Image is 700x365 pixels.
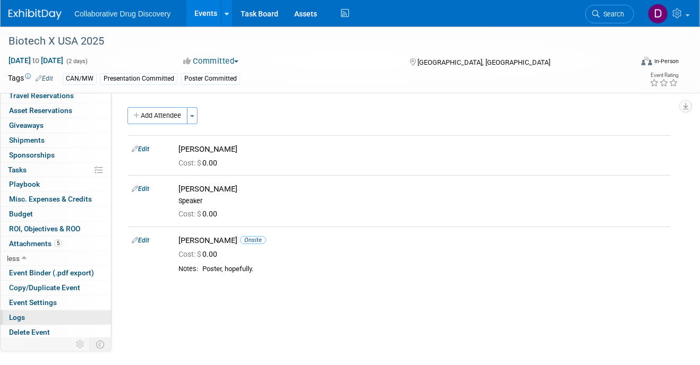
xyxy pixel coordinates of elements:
span: Copy/Duplicate Event [9,283,80,292]
a: Edit [132,237,149,244]
span: [DATE] [DATE] [8,56,64,65]
span: Misc. Expenses & Credits [9,195,92,203]
span: (2 days) [65,58,88,65]
a: Copy/Duplicate Event [1,281,111,295]
a: less [1,251,111,266]
button: Committed [180,56,243,67]
span: less [7,254,20,263]
span: Shipments [9,136,45,144]
a: Attachments5 [1,237,111,251]
img: Daniel Castro [648,4,668,24]
span: Event Binder (.pdf export) [9,268,94,277]
img: ExhibitDay [8,9,62,20]
span: Delete Event [9,328,50,336]
span: 0.00 [178,250,221,258]
div: Poster Committed [181,73,240,84]
span: Tasks [8,166,27,174]
a: ROI, Objectives & ROO [1,222,111,236]
a: Travel Reservations [1,89,111,103]
a: Budget [1,207,111,221]
span: Travel Reservations [9,91,74,100]
div: Notes: [178,265,198,273]
span: 0.00 [178,210,221,218]
span: Cost: $ [178,210,202,218]
span: ROI, Objectives & ROO [9,224,80,233]
a: Sponsorships [1,148,111,162]
div: [PERSON_NAME] [178,184,667,194]
a: Event Binder (.pdf export) [1,266,111,280]
span: Asset Reservations [9,106,72,115]
div: In-Person [654,57,679,65]
span: Budget [9,210,33,218]
div: [PERSON_NAME] [178,236,667,246]
span: Search [600,10,624,18]
span: Cost: $ [178,159,202,167]
a: Logs [1,310,111,325]
span: Attachments [9,239,62,248]
span: 0.00 [178,159,221,167]
a: Search [585,5,634,23]
div: Event Rating [650,73,678,78]
div: Event Format [581,55,679,71]
span: [GEOGRAPHIC_DATA], [GEOGRAPHIC_DATA] [417,58,550,66]
td: Personalize Event Tab Strip [71,337,90,351]
div: Speaker [178,197,667,205]
span: Event Settings [9,298,57,307]
span: Logs [9,313,25,321]
a: Delete Event [1,325,111,340]
div: Biotech X USA 2025 [5,32,621,51]
a: Playbook [1,177,111,192]
a: Edit [132,185,149,193]
a: Misc. Expenses & Credits [1,192,111,206]
td: Toggle Event Tabs [90,337,112,351]
a: Giveaways [1,118,111,133]
div: Poster, hopefully. [202,265,667,274]
span: Onsite [240,236,266,244]
img: Format-Inperson.png [642,57,652,65]
td: Tags [8,73,53,85]
div: [PERSON_NAME] [178,144,667,154]
span: Sponsorships [9,151,55,159]
span: Playbook [9,180,40,188]
a: Asset Reservations [1,103,111,118]
a: Edit [36,75,53,82]
span: Collaborative Drug Discovery [74,10,170,18]
a: Event Settings [1,296,111,310]
a: Shipments [1,133,111,147]
span: 5 [54,239,62,247]
span: Giveaways [9,121,44,129]
div: CAN/MW [63,73,97,84]
div: Presentation Committed [100,73,177,84]
button: Add Attendee [127,107,187,124]
span: to [31,56,41,65]
a: Tasks [1,163,111,177]
a: Edit [132,145,149,153]
span: Cost: $ [178,250,202,258]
